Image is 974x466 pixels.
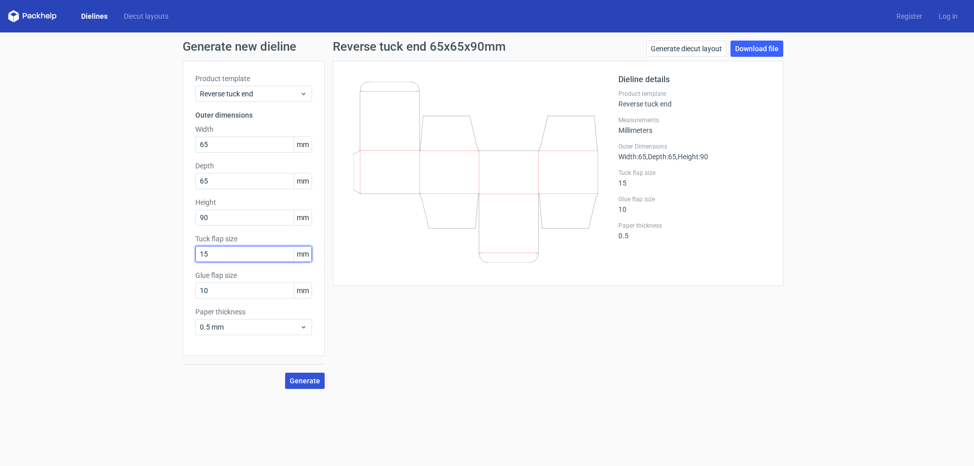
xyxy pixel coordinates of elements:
label: Product template [195,74,312,84]
span: mm [294,137,311,152]
span: Width : 65 [618,153,646,161]
h1: Reverse tuck end 65x65x90mm [333,41,506,53]
a: Dielines [73,11,116,21]
label: Measurements [618,116,771,124]
label: Depth [195,161,312,171]
span: , Height : 90 [676,153,708,161]
span: Generate [290,377,320,384]
div: Millimeters [618,116,771,134]
a: Log in [930,11,966,21]
label: Outer Dimensions [618,142,771,151]
label: Glue flap size [618,195,771,203]
label: Tuck flap size [618,169,771,177]
h3: Outer dimensions [195,110,312,120]
span: Reverse tuck end [200,89,300,99]
a: Download file [730,41,783,57]
span: mm [294,210,311,225]
label: Height [195,197,312,207]
span: mm [294,246,311,262]
span: mm [294,283,311,298]
label: Width [195,124,312,134]
div: 10 [618,195,771,213]
label: Paper thickness [618,222,771,230]
span: 0.5 mm [200,322,300,332]
span: , Depth : 65 [646,153,676,161]
button: Generate [285,373,325,389]
h1: Generate new dieline [183,41,791,53]
div: 0.5 [618,222,771,240]
h2: Dieline details [618,74,771,86]
label: Glue flap size [195,270,312,280]
label: Paper thickness [195,307,312,317]
span: mm [294,173,311,189]
label: Product template [618,90,771,98]
div: 15 [618,169,771,187]
a: Generate diecut layout [646,41,726,57]
label: Tuck flap size [195,234,312,244]
a: Register [888,11,930,21]
div: Reverse tuck end [618,90,771,108]
a: Diecut layouts [116,11,177,21]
